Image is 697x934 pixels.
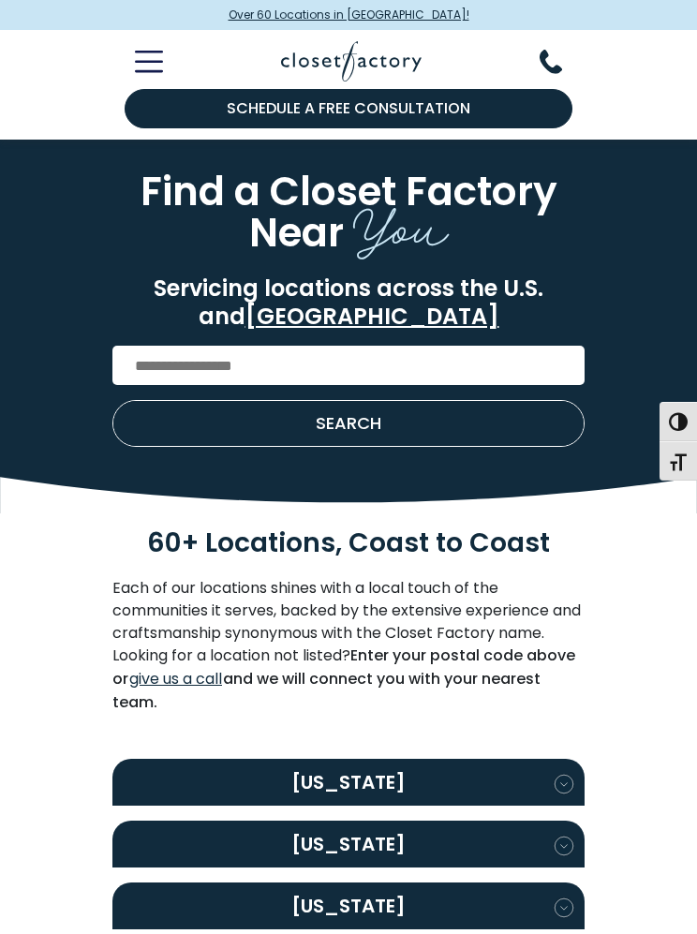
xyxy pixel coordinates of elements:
button: [US_STATE] [112,821,585,867]
input: Enter Postal Code [112,346,585,385]
button: Phone Number [540,50,585,74]
p: Servicing locations across the U.S. and [112,274,585,331]
span: 60+ Locations, Coast to Coast [147,524,550,561]
a: [GEOGRAPHIC_DATA] [245,301,499,332]
button: [US_STATE] [112,759,585,806]
button: Toggle Mobile Menu [112,51,163,73]
button: Search our Nationwide Locations [113,401,584,446]
span: Over 60 Locations in [GEOGRAPHIC_DATA]! [229,7,469,23]
p: Each of our locations shines with a local touch of the communities it serves, backed by the exten... [112,577,585,714]
a: Schedule a Free Consultation [125,89,573,128]
span: SEARCH [316,415,381,432]
button: Toggle Font size [660,441,697,481]
span: Near [249,204,344,260]
span: You [353,183,449,264]
span: Find a Closet Factory [141,163,557,219]
img: Closet Factory Logo [281,41,422,82]
strong: Enter your postal code above or and we will connect you with your nearest team. [112,645,575,713]
a: give us a call [128,667,223,691]
button: Toggle High Contrast [660,402,697,441]
button: [US_STATE] [112,882,585,929]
